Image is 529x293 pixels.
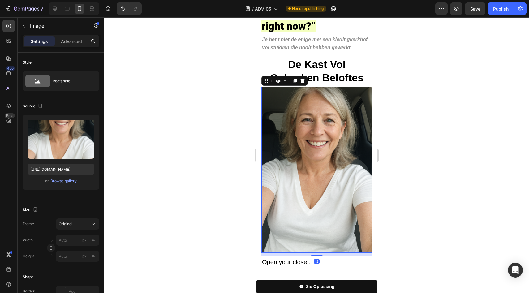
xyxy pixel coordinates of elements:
[56,251,99,262] input: px%
[256,17,377,293] iframe: Design area
[23,253,34,259] label: Height
[5,18,118,35] div: Rich Text Editor. Editing area: main
[13,61,26,66] div: Image
[117,2,142,15] div: Undo/Redo
[30,22,83,29] p: Image
[82,253,87,259] div: px
[470,6,480,11] span: Save
[89,236,97,244] button: px
[57,242,63,247] div: 12
[59,221,72,227] span: Original
[89,252,97,260] button: px
[14,41,107,66] strong: De Kast Vol Gebroken Beloftes
[91,253,95,259] div: %
[5,69,116,235] img: 1024x1024
[53,74,90,88] div: Rectangle
[23,60,32,65] div: Style
[61,38,82,45] p: Advanced
[23,237,33,243] label: Width
[23,274,34,280] div: Shape
[465,2,485,15] button: Save
[23,102,44,110] div: Source
[508,263,523,278] div: Open Intercom Messenger
[81,236,88,244] button: %
[50,178,77,184] button: Browse gallery
[5,113,15,118] div: Beta
[28,164,94,175] input: https://example.com/image.jpg
[81,252,88,260] button: %
[2,2,46,15] button: 7
[6,66,15,71] div: 450
[82,237,87,243] div: px
[31,38,48,45] p: Settings
[45,177,49,185] span: or
[493,6,509,12] div: Publish
[28,120,94,159] img: preview-image
[255,6,271,12] span: ADV-05
[23,221,34,227] label: Frame
[56,218,99,230] button: Original
[252,6,254,12] span: /
[56,235,99,246] input: px%
[91,237,95,243] div: %
[23,206,39,214] div: Size
[6,19,111,33] strong: Je bent niet de enige met een kledingkerkhof vol stukken die nooit hebben gewerkt.
[6,241,54,248] span: Open your closet.
[292,6,324,11] span: Need republishing
[488,2,514,15] button: Publish
[6,262,107,279] span: How many T-shirts are hanging there right now that you never reach for?
[41,5,43,12] p: 7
